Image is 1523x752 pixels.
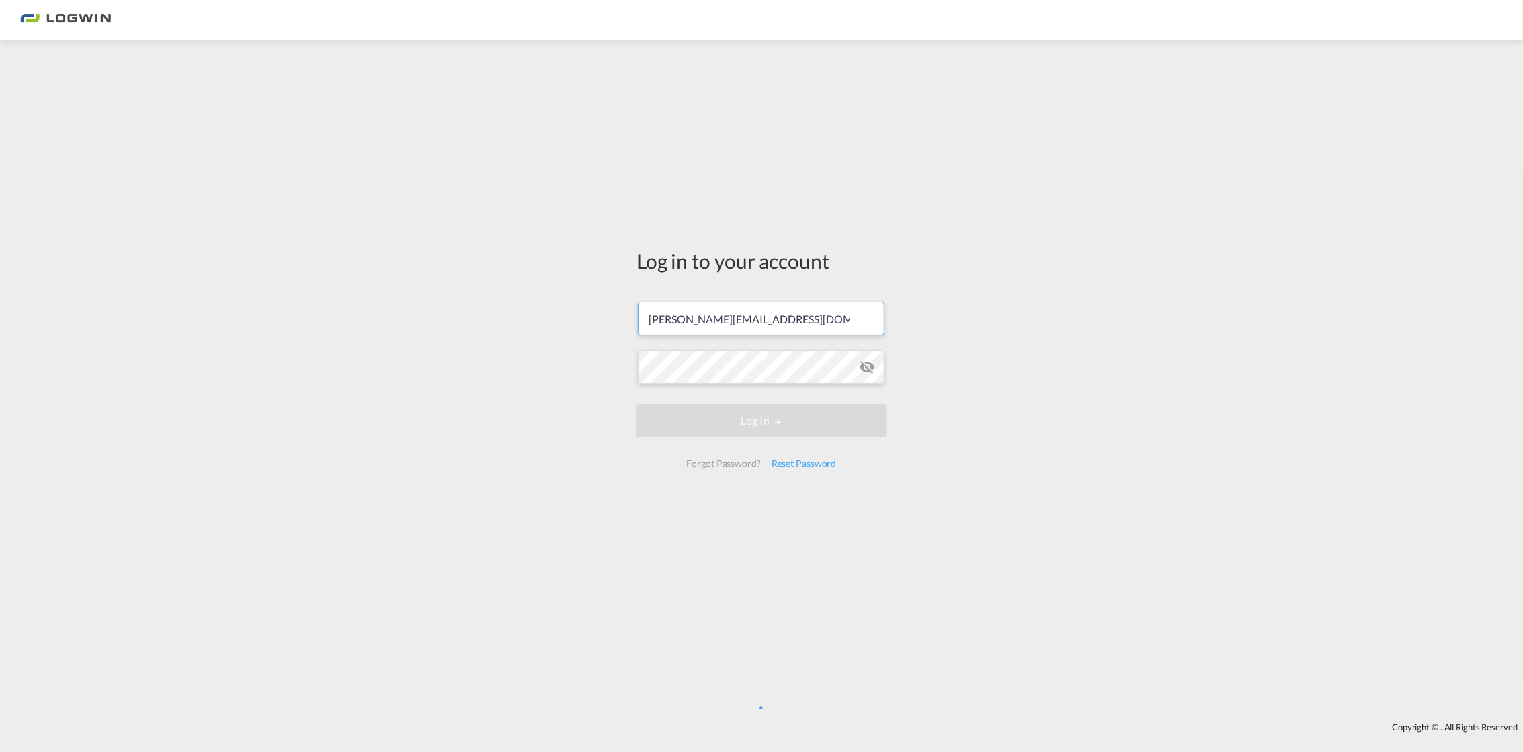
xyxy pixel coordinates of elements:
div: Log in to your account [636,247,887,275]
md-icon: icon-eye-off [859,359,875,375]
img: 2761ae10d95411efa20a1f5e0282d2d7.png [20,5,111,36]
button: LOGIN [636,404,887,437]
div: Forgot Password? [681,452,766,476]
div: Reset Password [766,452,842,476]
input: Enter email/phone number [638,302,884,335]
